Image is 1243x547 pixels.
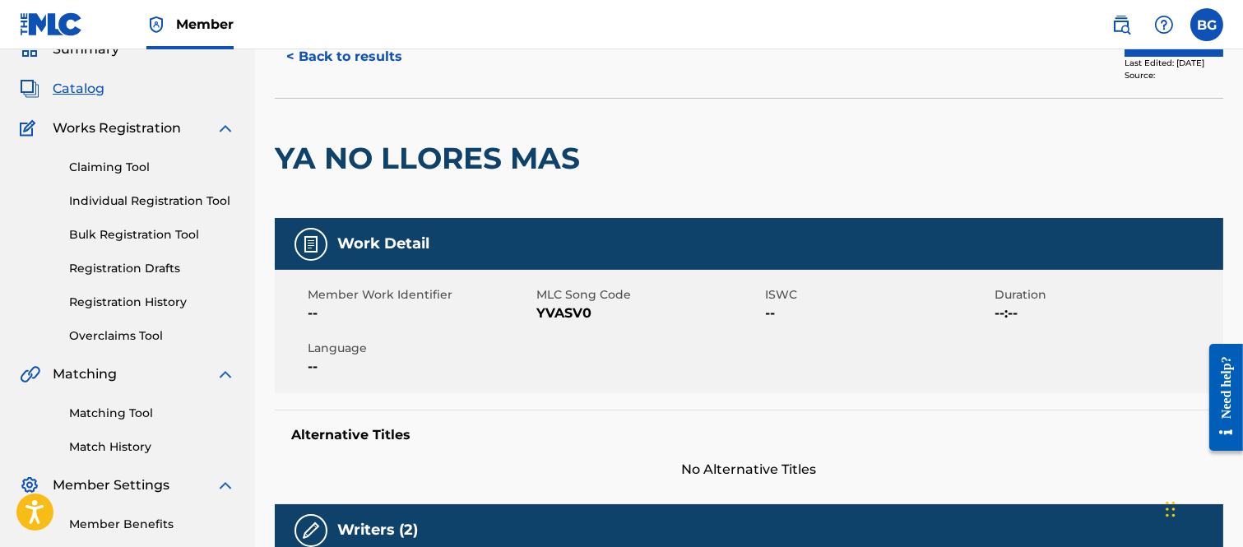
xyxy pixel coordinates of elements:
[301,521,321,540] img: Writers
[20,475,39,495] img: Member Settings
[53,475,169,495] span: Member Settings
[995,286,1219,304] span: Duration
[536,286,761,304] span: MLC Song Code
[53,39,119,59] span: Summary
[69,192,235,210] a: Individual Registration Tool
[69,226,235,243] a: Bulk Registration Tool
[308,357,532,377] span: --
[1190,8,1223,41] div: User Menu
[69,260,235,277] a: Registration Drafts
[275,36,414,77] button: < Back to results
[69,159,235,176] a: Claiming Tool
[20,118,41,138] img: Works Registration
[69,438,235,456] a: Match History
[766,304,990,323] span: --
[1161,468,1243,547] div: Widget de chat
[1166,484,1176,534] div: Arrastrar
[308,340,532,357] span: Language
[53,79,104,99] span: Catalog
[20,79,104,99] a: CatalogCatalog
[53,118,181,138] span: Works Registration
[69,294,235,311] a: Registration History
[275,460,1223,480] span: No Alternative Titles
[337,234,429,253] h5: Work Detail
[20,39,39,59] img: Summary
[20,79,39,99] img: Catalog
[1105,8,1138,41] a: Public Search
[20,364,40,384] img: Matching
[20,39,119,59] a: SummarySummary
[69,405,235,422] a: Matching Tool
[1154,15,1174,35] img: help
[308,304,532,323] span: --
[1161,468,1243,547] iframe: Chat Widget
[308,286,532,304] span: Member Work Identifier
[216,118,235,138] img: expand
[1125,57,1223,69] div: Last Edited: [DATE]
[766,286,990,304] span: ISWC
[337,521,418,540] h5: Writers (2)
[291,427,1207,443] h5: Alternative Titles
[1125,69,1223,81] div: Source:
[216,475,235,495] img: expand
[275,140,588,177] h2: YA NO LLORES MAS
[1111,15,1131,35] img: search
[1148,8,1180,41] div: Help
[69,327,235,345] a: Overclaims Tool
[1197,331,1243,464] iframe: Resource Center
[146,15,166,35] img: Top Rightsholder
[301,234,321,254] img: Work Detail
[53,364,117,384] span: Matching
[69,516,235,533] a: Member Benefits
[216,364,235,384] img: expand
[20,12,83,36] img: MLC Logo
[995,304,1219,323] span: --:--
[536,304,761,323] span: YVASV0
[176,15,234,34] span: Member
